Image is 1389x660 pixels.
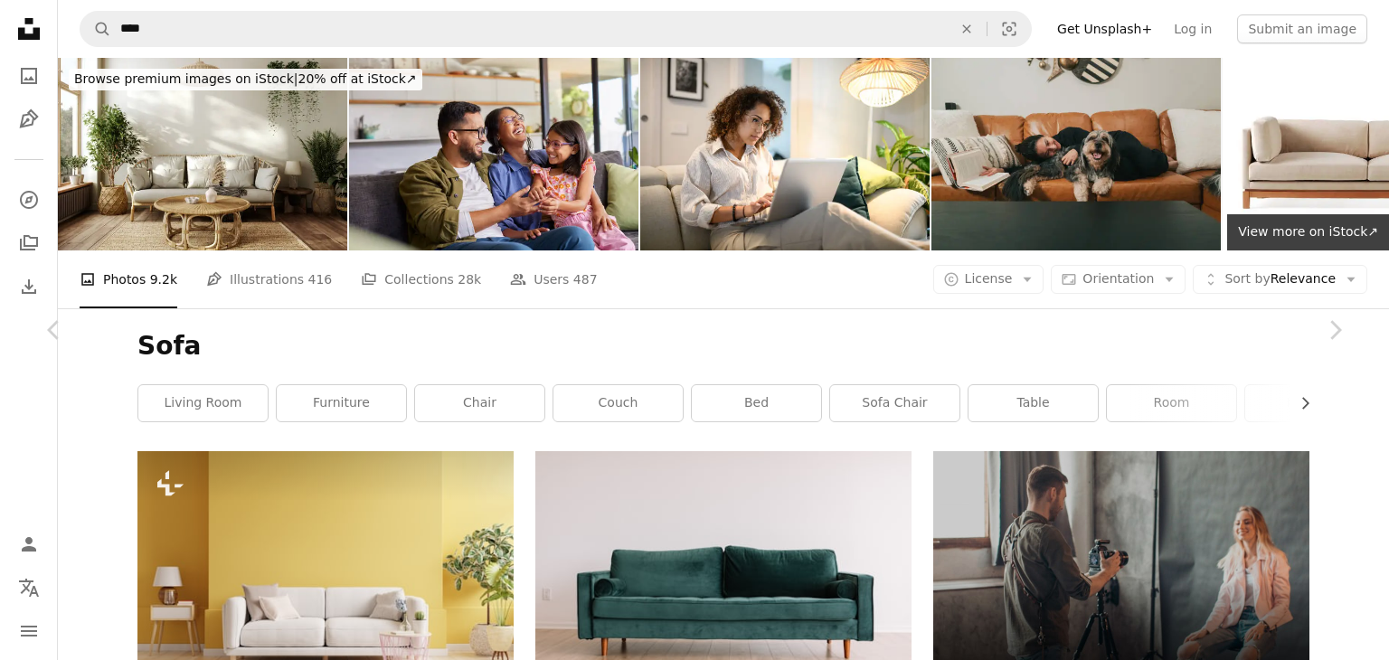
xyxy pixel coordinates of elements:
[933,265,1044,294] button: License
[349,58,638,250] img: Parents playing with daughter at home
[553,385,683,421] a: couch
[1193,265,1367,294] button: Sort byRelevance
[1280,243,1389,417] a: Next
[137,330,1309,363] h1: Sofa
[58,58,433,101] a: Browse premium images on iStock|20% off at iStock↗
[969,385,1098,421] a: table
[1237,14,1367,43] button: Submit an image
[206,250,332,308] a: Illustrations 416
[11,526,47,562] a: Log in / Sign up
[11,101,47,137] a: Illustrations
[11,58,47,94] a: Photos
[69,69,422,90] div: 20% off at iStock ↗
[415,385,544,421] a: chair
[1046,14,1163,43] a: Get Unsplash+
[965,271,1013,286] span: License
[535,568,912,584] a: green fabric sofa
[830,385,959,421] a: sofa chair
[510,250,597,308] a: Users 487
[1227,214,1389,250] a: View more on iStock↗
[1163,14,1223,43] a: Log in
[692,385,821,421] a: bed
[74,71,298,86] span: Browse premium images on iStock |
[1082,271,1154,286] span: Orientation
[58,58,347,250] img: Boho-Inspired Modern Scandinavian Interior With Wicker Furniture and Green Plants
[11,613,47,649] button: Menu
[11,570,47,606] button: Language
[80,11,1032,47] form: Find visuals sitewide
[11,182,47,218] a: Explore
[1245,385,1375,421] a: interior
[1224,270,1336,288] span: Relevance
[137,568,514,584] a: Yellow wall living room have sofa and decoration,3d rendering
[987,12,1031,46] button: Visual search
[1224,271,1270,286] span: Sort by
[458,269,481,289] span: 28k
[308,269,333,289] span: 416
[361,250,481,308] a: Collections 28k
[138,385,268,421] a: living room
[11,225,47,261] a: Collections
[1051,265,1186,294] button: Orientation
[1107,385,1236,421] a: room
[277,385,406,421] a: furniture
[80,12,111,46] button: Search Unsplash
[1238,224,1378,239] span: View more on iStock ↗
[931,58,1221,250] img: Reading and Relaxing with Dog - Australian Shepherd - Wide Angle - Australian Shepherd
[640,58,930,250] img: Woman using laptop on sofa
[947,12,987,46] button: Clear
[573,269,598,289] span: 487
